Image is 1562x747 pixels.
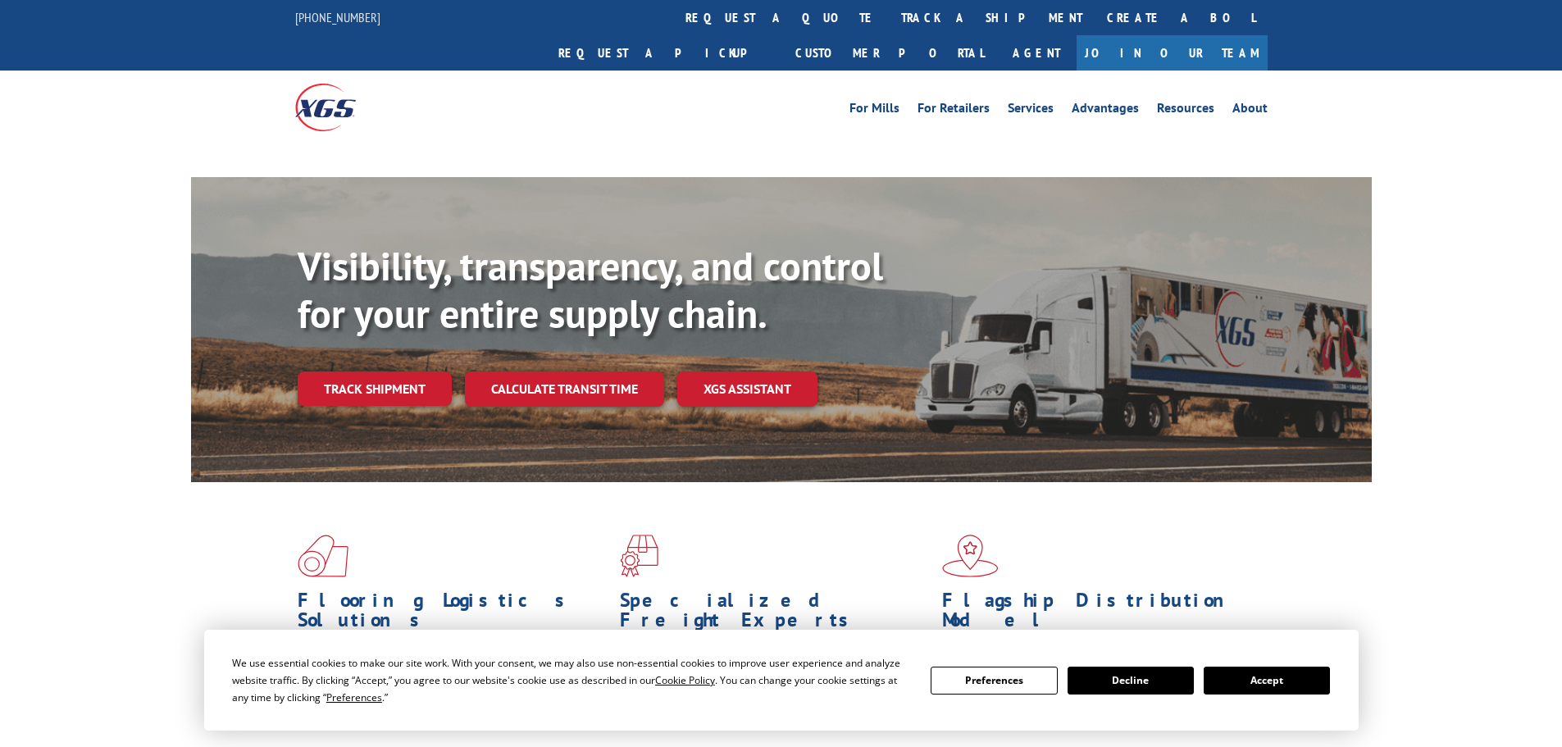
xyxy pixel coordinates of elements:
[1157,102,1214,120] a: Resources
[298,371,452,406] a: Track shipment
[918,102,990,120] a: For Retailers
[326,690,382,704] span: Preferences
[849,102,899,120] a: For Mills
[298,590,608,638] h1: Flooring Logistics Solutions
[620,535,658,577] img: xgs-icon-focused-on-flooring-red
[1204,667,1330,695] button: Accept
[942,590,1252,638] h1: Flagship Distribution Model
[996,35,1077,71] a: Agent
[1077,35,1268,71] a: Join Our Team
[1068,667,1194,695] button: Decline
[232,654,911,706] div: We use essential cookies to make our site work. With your consent, we may also use non-essential ...
[298,535,348,577] img: xgs-icon-total-supply-chain-intelligence-red
[783,35,996,71] a: Customer Portal
[620,590,930,638] h1: Specialized Freight Experts
[295,9,380,25] a: [PHONE_NUMBER]
[677,371,817,407] a: XGS ASSISTANT
[465,371,664,407] a: Calculate transit time
[1232,102,1268,120] a: About
[931,667,1057,695] button: Preferences
[1072,102,1139,120] a: Advantages
[204,630,1359,731] div: Cookie Consent Prompt
[655,673,715,687] span: Cookie Policy
[298,240,883,339] b: Visibility, transparency, and control for your entire supply chain.
[1008,102,1054,120] a: Services
[546,35,783,71] a: Request a pickup
[942,535,999,577] img: xgs-icon-flagship-distribution-model-red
